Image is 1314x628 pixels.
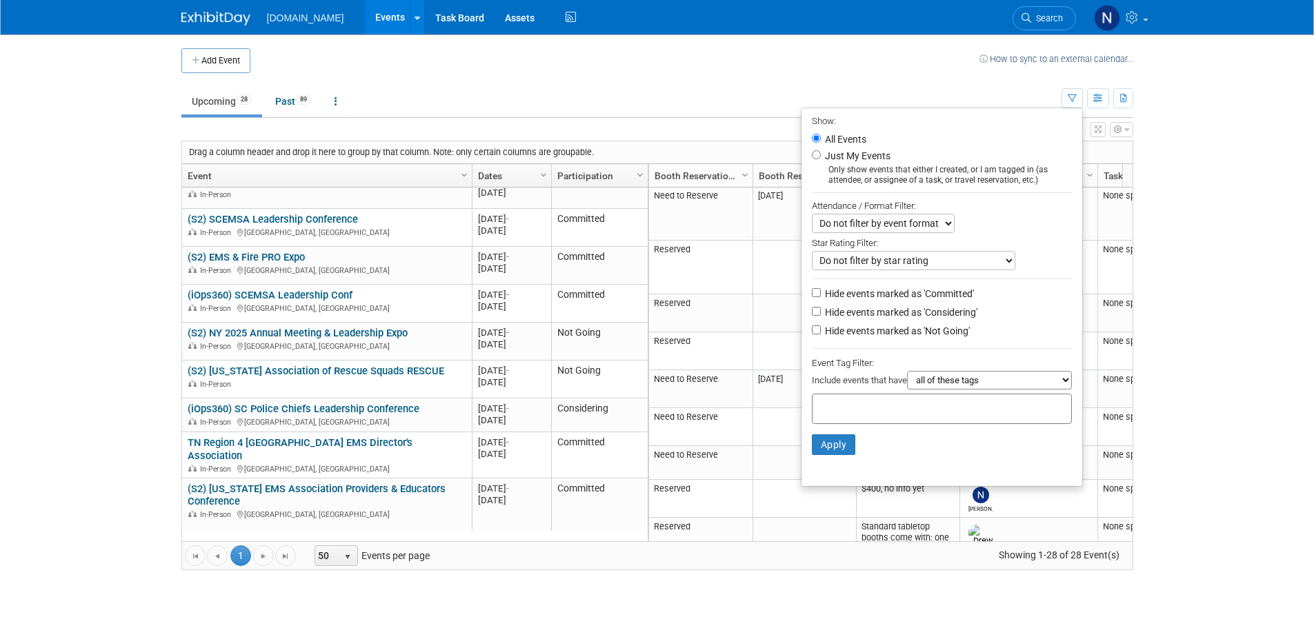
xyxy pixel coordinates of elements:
span: 1 [230,545,251,566]
span: Go to the last page [280,551,291,562]
span: - [506,365,509,376]
td: Not Going [551,171,648,209]
span: Column Settings [459,170,470,181]
a: (iOps360) SC Police Chiefs Leadership Conference [188,403,419,415]
td: Reserved [649,332,753,370]
div: [DATE] [478,251,545,263]
img: In-Person Event [188,228,197,235]
div: [DATE] [478,494,545,506]
a: Booth Reserve By Date [759,164,847,188]
div: Include events that have [812,371,1072,394]
span: Column Settings [1084,170,1095,181]
div: Nicholas Fischer [968,503,993,512]
a: Go to the next page [253,545,274,566]
span: - [506,403,509,414]
span: 28 [237,94,252,105]
td: Committed [551,247,648,285]
div: Drag a column header and drop it here to group by that column. Note: only certain columns are gro... [182,141,1133,163]
label: All Events [822,134,866,144]
div: [DATE] [478,414,545,426]
a: Booth Reservation Status [655,164,744,188]
label: Hide events marked as 'Committed' [822,287,974,301]
span: In-Person [200,266,235,275]
div: Star Rating Filter: [812,233,1072,251]
div: [DATE] [478,376,545,388]
div: [GEOGRAPHIC_DATA], [GEOGRAPHIC_DATA] [188,463,466,474]
td: Not Going [551,323,648,361]
a: Column Settings [536,164,551,185]
img: In-Person Event [188,342,197,349]
td: Committed [551,285,648,323]
span: In-Person [200,465,235,474]
span: Go to the first page [190,551,201,562]
a: Dates [478,164,542,188]
a: (iOps360) SCEMSA Leadership Conf [188,289,352,301]
td: $400, no info yet [856,480,959,518]
img: In-Person Event [188,465,197,472]
a: Column Settings [633,164,648,185]
a: Go to the last page [275,545,296,566]
td: Committed [551,478,648,531]
div: Show: [812,112,1072,129]
a: (S2) EMS & Fire PRO Expo [188,251,305,263]
td: Committed [551,432,648,478]
span: - [506,483,509,494]
td: Need to Reserve [649,187,753,241]
span: In-Person [200,342,235,351]
div: [DATE] [478,263,545,274]
span: Column Settings [635,170,646,181]
span: Column Settings [538,170,549,181]
div: None specified [1103,298,1175,309]
td: Reserved [649,480,753,518]
a: Column Settings [737,164,753,185]
div: [DATE] [478,436,545,448]
span: - [506,437,509,447]
div: None specified [1103,483,1175,494]
a: (S2) [US_STATE] EMS Association Providers & Educators Conference [188,483,446,508]
span: select [342,551,353,563]
a: How to sync to an external calendar... [979,54,1133,64]
td: Reserved [649,294,753,332]
div: [DATE] [478,225,545,236]
span: In-Person [200,510,235,519]
div: [DATE] [478,403,545,414]
td: Need to Reserve [649,370,753,408]
span: - [506,214,509,224]
div: None specified [1103,244,1175,255]
div: [DATE] [478,365,545,376]
div: [DATE] [478,338,545,350]
span: [DOMAIN_NAME] [267,12,344,23]
a: TN Region 4 [GEOGRAPHIC_DATA] EMS Director's Association [188,436,412,462]
a: Upcoming28 [181,88,262,114]
td: Committed [551,209,648,247]
a: Event [188,164,463,188]
div: None specified [1103,412,1175,423]
img: In-Person Event [188,380,197,387]
a: Participation [557,164,639,188]
span: Column Settings [739,170,750,181]
a: Go to the first page [185,545,206,566]
td: Reserved [649,518,753,571]
div: None specified [1103,374,1175,385]
label: Just My Events [822,149,890,163]
a: (S2) SCEMSA Leadership Conference [188,213,358,225]
td: Reserved [649,241,753,294]
label: Hide events marked as 'Not Going' [822,324,970,338]
a: Past89 [265,88,321,114]
span: In-Person [200,380,235,389]
div: Event Tag Filter: [812,355,1072,371]
span: Go to the previous page [212,551,223,562]
span: Events per page [297,545,444,566]
img: Nicholas Fischer [973,487,989,503]
img: In-Person Event [188,510,197,517]
img: In-Person Event [188,418,197,425]
div: [DATE] [478,327,545,338]
td: [DATE] [753,370,856,408]
div: [GEOGRAPHIC_DATA], [GEOGRAPHIC_DATA] [188,508,466,520]
div: None specified [1103,336,1175,347]
div: [GEOGRAPHIC_DATA], [GEOGRAPHIC_DATA] [188,340,466,352]
span: - [506,327,509,338]
a: Column Settings [1082,164,1097,185]
span: In-Person [200,418,235,427]
div: [GEOGRAPHIC_DATA], [GEOGRAPHIC_DATA] [188,302,466,314]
